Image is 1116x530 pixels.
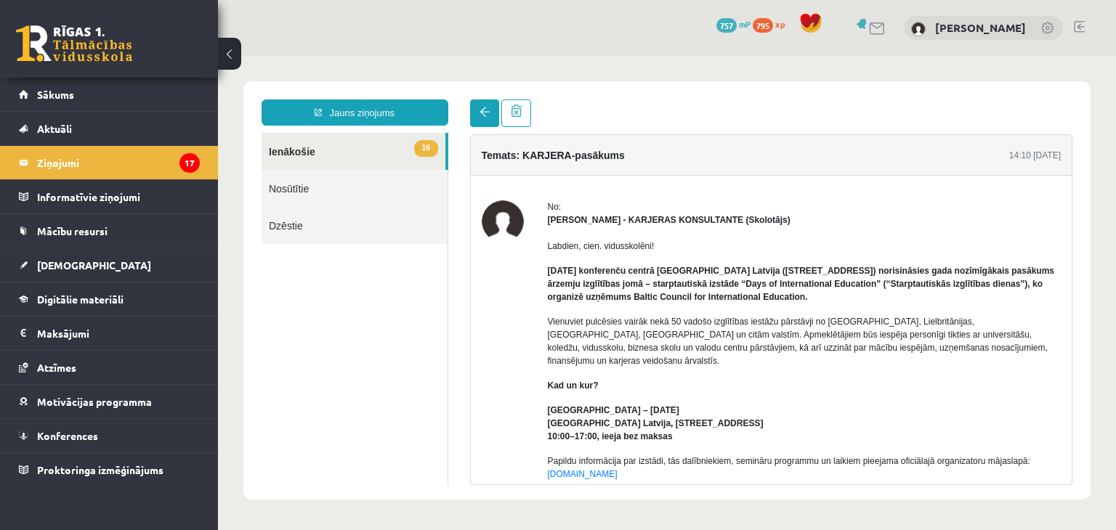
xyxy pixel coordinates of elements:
a: Nosūtītie [44,114,230,151]
a: Jauns ziņojums [44,44,230,70]
a: [DEMOGRAPHIC_DATA] [19,248,200,282]
a: Atzīmes [19,351,200,384]
span: Mācību resursi [37,224,108,237]
strong: [DATE] konferenču centrā [GEOGRAPHIC_DATA] Latvija ([STREET_ADDRESS]) norisināsies gada nozīmīgāk... [330,210,836,246]
a: Konferences [19,419,200,452]
a: Motivācijas programma [19,385,200,418]
a: Rīgas 1. Tālmācības vidusskola [16,25,132,62]
span: Aktuāli [37,122,72,135]
span: Konferences [37,429,98,442]
strong: [PERSON_NAME] - KARJERAS KONSULTANTE (Skolotājs) [330,159,573,169]
p: Labdien, cien. vidusskolēni! [330,184,844,197]
span: Motivācijas programma [37,395,152,408]
a: Ziņojumi17 [19,146,200,179]
span: Sākums [37,88,74,101]
p: Papildu informācija par izstādi, tās dalībniekiem, semināru programmu un laikiem pieejama oficiāl... [330,399,844,425]
img: Jana Borisjonoka [911,22,926,36]
legend: Maksājumi [37,317,200,350]
strong: [GEOGRAPHIC_DATA] – [DATE] [GEOGRAPHIC_DATA] Latvija, [STREET_ADDRESS] 10:00–17:00, ieeja bez maksas [330,349,546,386]
a: 795 xp [753,18,792,30]
span: [DEMOGRAPHIC_DATA] [37,258,151,272]
i: 17 [179,153,200,173]
span: Digitālie materiāli [37,293,124,306]
span: 757 [716,18,737,33]
a: Mācību resursi [19,214,200,248]
h4: Temats: KARJERA-pasākums [264,94,407,105]
div: 14:10 [DATE] [791,93,843,106]
span: mP [739,18,751,30]
a: Maksājumi [19,317,200,350]
span: 16 [196,84,219,101]
legend: Informatīvie ziņojumi [37,180,200,213]
a: Digitālie materiāli [19,282,200,316]
a: [DOMAIN_NAME] [330,413,400,423]
span: 795 [753,18,773,33]
strong: Kad un kur? [330,325,381,335]
a: 757 mP [716,18,751,30]
span: xp [775,18,785,30]
a: 16Ienākošie [44,77,227,114]
p: Vienuviet pulcēsies vairāk nekā 50 vadošo izglītības iestāžu pārstāvji no [GEOGRAPHIC_DATA], Liel... [330,259,844,311]
a: Proktoringa izmēģinājums [19,453,200,486]
a: Dzēstie [44,151,230,188]
a: Sākums [19,78,200,111]
legend: Ziņojumi [37,146,200,179]
a: Informatīvie ziņojumi [19,180,200,213]
span: Atzīmes [37,361,76,374]
span: Proktoringa izmēģinājums [37,463,163,476]
div: No: [330,144,844,158]
a: [PERSON_NAME] [935,20,1026,35]
img: Karīna Saveļjeva - KARJERAS KONSULTANTE [264,144,306,187]
a: Aktuāli [19,112,200,145]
